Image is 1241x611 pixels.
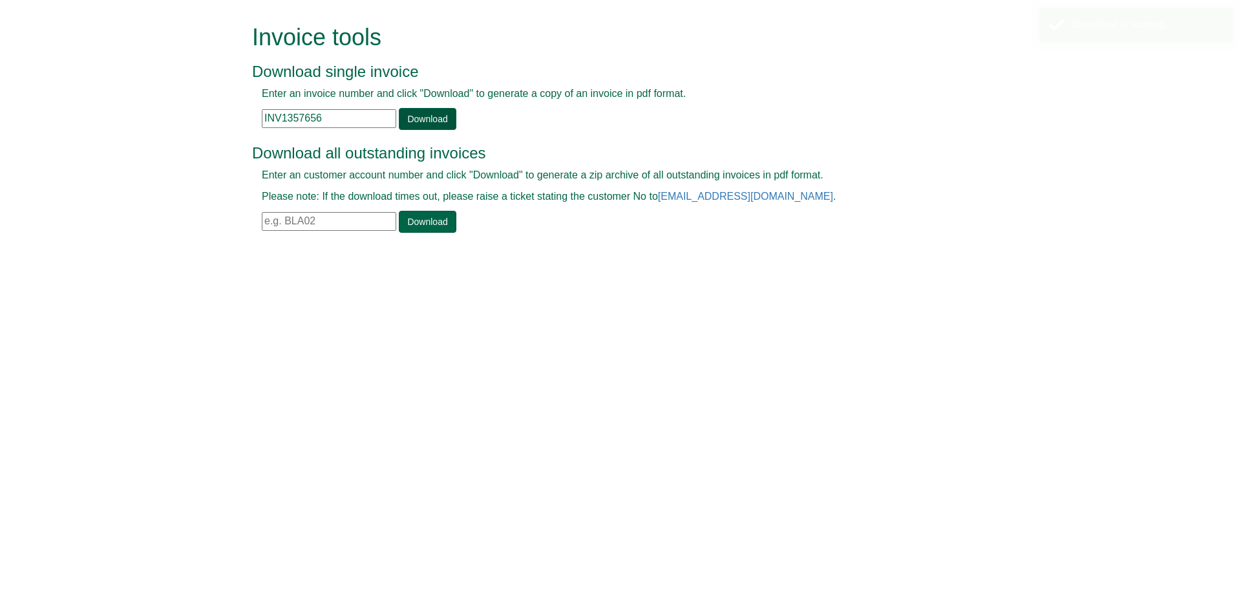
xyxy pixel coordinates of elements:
h3: Download single invoice [252,63,960,80]
input: e.g. INV1234 [262,109,396,128]
a: [EMAIL_ADDRESS][DOMAIN_NAME] [658,191,833,202]
p: Enter an customer account number and click "Download" to generate a zip archive of all outstandin... [262,168,950,183]
p: Please note: If the download times out, please raise a ticket stating the customer No to . [262,189,950,204]
input: e.g. BLA02 [262,212,396,231]
p: Enter an invoice number and click "Download" to generate a copy of an invoice in pdf format. [262,87,950,102]
div: Download is starting... [1072,17,1224,32]
h1: Invoice tools [252,25,960,50]
h3: Download all outstanding invoices [252,145,960,162]
a: Download [399,108,456,130]
a: Download [399,211,456,233]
